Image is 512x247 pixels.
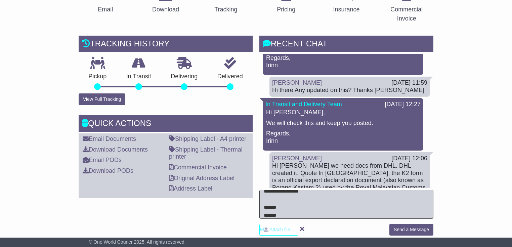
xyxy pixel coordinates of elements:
[79,73,117,80] p: Pickup
[266,109,420,116] p: Hi [PERSON_NAME],
[272,162,427,206] div: Hi [PERSON_NAME] we need docs from DHL. DHL created it. Quote In [GEOGRAPHIC_DATA], the K2 form i...
[272,87,427,94] div: Hi there Any updated on this? Thanks [PERSON_NAME]
[384,5,429,23] div: Commercial Invoice
[89,239,186,245] span: © One World Courier 2025. All rights reserved.
[169,164,227,171] a: Commercial Invoice
[83,157,122,163] a: Email PODs
[385,101,421,108] div: [DATE] 12:27
[389,224,433,236] button: Send a Message
[79,36,253,54] div: Tracking history
[266,120,420,127] p: We will check this and keep you posted.
[259,36,433,54] div: RECENT CHAT
[98,5,113,14] div: Email
[272,155,322,162] a: [PERSON_NAME]
[277,5,295,14] div: Pricing
[391,79,427,87] div: [DATE] 11:59
[333,5,359,14] div: Insurance
[79,115,253,133] div: Quick Actions
[391,155,427,162] div: [DATE] 12:06
[169,146,243,160] a: Shipping Label - Thermal printer
[169,185,212,192] a: Address Label
[83,146,148,153] a: Download Documents
[265,101,342,108] a: In Transit and Delivery Team
[169,175,234,181] a: Original Address Label
[272,79,322,86] a: [PERSON_NAME]
[83,135,136,142] a: Email Documents
[117,73,161,80] p: In Transit
[266,130,420,145] p: Regards, Irinn
[83,167,133,174] a: Download PODs
[169,135,246,142] a: Shipping Label - A4 printer
[79,93,125,105] button: View Full Tracking
[266,54,420,69] p: Regards, Irinn
[214,5,237,14] div: Tracking
[152,5,179,14] div: Download
[161,73,208,80] p: Delivering
[208,73,253,80] p: Delivered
